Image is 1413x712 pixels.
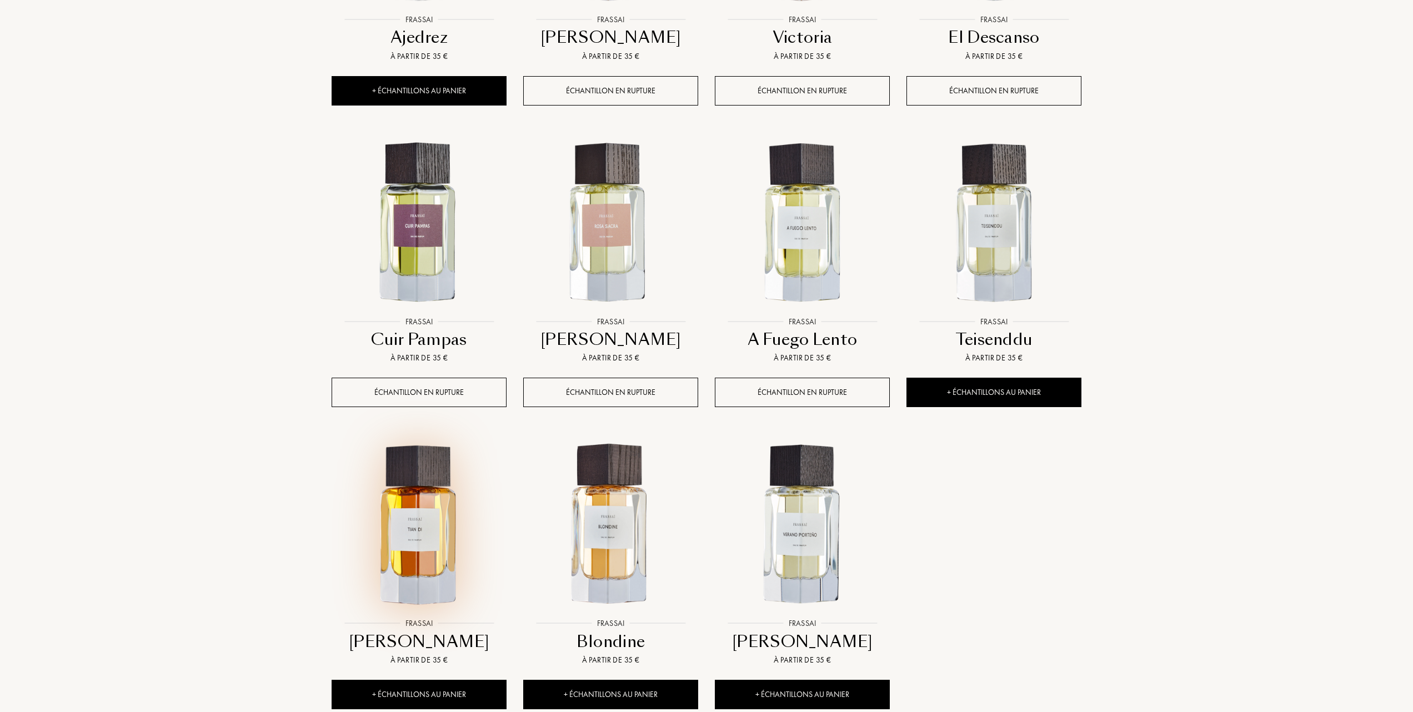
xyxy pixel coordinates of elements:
div: Échantillon en rupture [523,76,698,106]
a: Blondine FrassaiFrassaiBlondineÀ partir de 35 € [523,427,698,680]
div: Échantillon en rupture [906,76,1081,106]
div: Échantillon en rupture [715,76,890,106]
div: Échantillon en rupture [715,378,890,407]
div: + Échantillons au panier [332,680,507,709]
div: À partir de 35 € [336,654,502,666]
div: Échantillon en rupture [523,378,698,407]
div: + Échantillons au panier [332,76,507,106]
div: À partir de 35 € [719,51,885,62]
div: À partir de 35 € [528,352,694,364]
div: À partir de 35 € [528,654,694,666]
a: Cuir Pampas FrassaiFrassaiCuir PampasÀ partir de 35 € [332,125,507,378]
div: À partir de 35 € [719,352,885,364]
div: À partir de 35 € [911,352,1077,364]
div: À partir de 35 € [336,51,502,62]
div: + Échantillons au panier [715,680,890,709]
div: + Échantillons au panier [906,378,1081,407]
img: Verano Porteño Frassai [716,439,889,611]
div: + Échantillons au panier [523,680,698,709]
img: A Fuego Lento Frassai [716,137,889,310]
div: À partir de 35 € [336,352,502,364]
div: Échantillon en rupture [332,378,507,407]
a: Rosa Sacra FrassaiFrassai[PERSON_NAME]À partir de 35 € [523,125,698,378]
div: À partir de 35 € [719,654,885,666]
a: Teisenddu FrassaiFrassaiTeisendduÀ partir de 35 € [906,125,1081,378]
div: À partir de 35 € [528,51,694,62]
div: À partir de 35 € [911,51,1077,62]
img: Tian Di Frassai [333,439,505,611]
img: Cuir Pampas Frassai [333,137,505,310]
img: Teisenddu Frassai [908,137,1080,310]
a: A Fuego Lento FrassaiFrassaiA Fuego LentoÀ partir de 35 € [715,125,890,378]
a: Tian Di FrassaiFrassai[PERSON_NAME]À partir de 35 € [332,427,507,680]
img: Rosa Sacra Frassai [524,137,697,310]
a: Verano Porteño FrassaiFrassai[PERSON_NAME]À partir de 35 € [715,427,890,680]
img: Blondine Frassai [524,439,697,611]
